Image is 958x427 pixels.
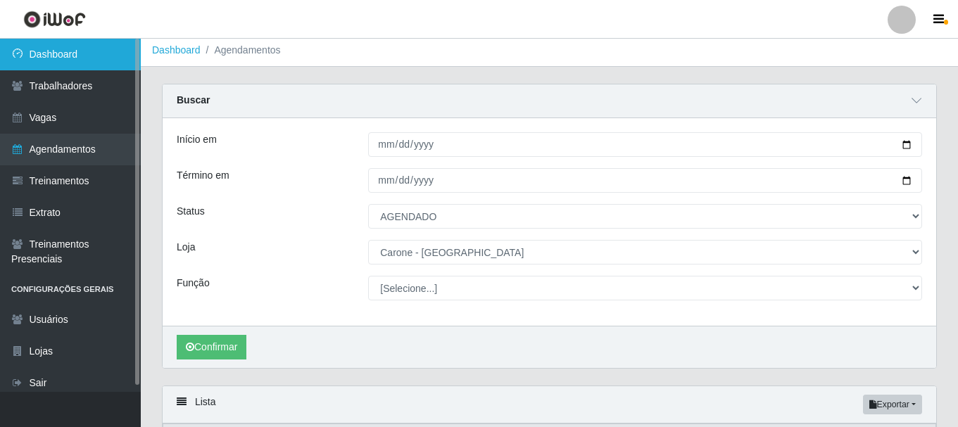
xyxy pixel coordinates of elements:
[201,43,281,58] li: Agendamentos
[163,386,936,423] div: Lista
[23,11,86,28] img: CoreUI Logo
[863,395,922,414] button: Exportar
[368,168,922,193] input: 00/00/0000
[368,132,922,157] input: 00/00/0000
[152,44,201,56] a: Dashboard
[177,94,210,106] strong: Buscar
[177,204,205,219] label: Status
[177,240,195,255] label: Loja
[177,276,210,291] label: Função
[177,335,246,359] button: Confirmar
[177,132,217,147] label: Início em
[141,34,958,67] nav: breadcrumb
[177,168,229,183] label: Término em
